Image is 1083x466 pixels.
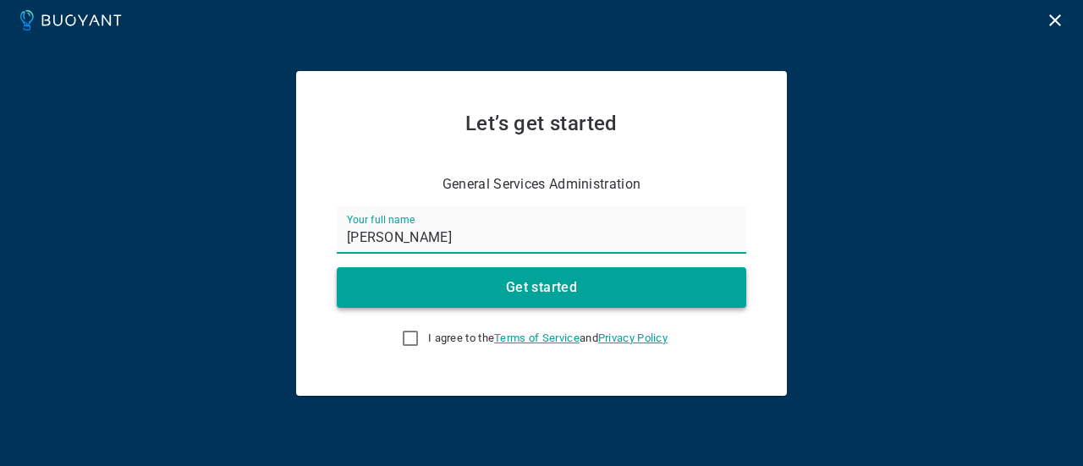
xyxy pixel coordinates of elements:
[443,176,640,193] p: General Services Administration
[347,212,415,227] label: Your full name
[337,267,746,308] button: Get started
[1041,6,1069,35] button: Logout
[598,332,668,344] a: Privacy Policy
[494,332,580,344] a: Terms of Service
[506,279,577,296] h4: Get started
[1041,11,1069,27] a: Logout
[428,332,668,345] span: I agree to the and
[337,112,746,135] h2: Let’s get started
